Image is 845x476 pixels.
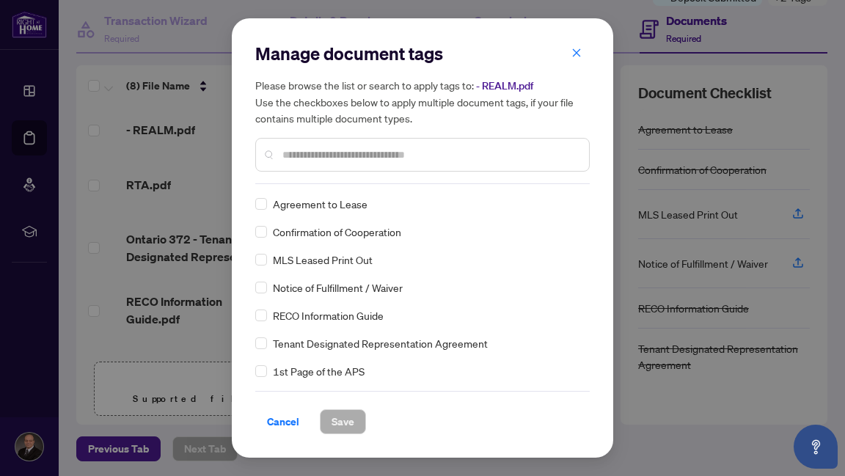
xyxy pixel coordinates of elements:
span: Notice of Fulfillment / Waiver [273,279,403,296]
span: 1st Page of the APS [273,363,365,379]
span: Agreement to Lease [273,196,367,212]
span: Tenant Designated Representation Agreement [273,335,488,351]
span: MLS Leased Print Out [273,252,373,268]
span: - REALM.pdf [476,79,533,92]
span: Confirmation of Cooperation [273,224,401,240]
span: close [571,48,582,58]
button: Save [320,409,366,434]
span: RECO Information Guide [273,307,384,323]
button: Open asap [794,425,838,469]
h5: Please browse the list or search to apply tags to: Use the checkboxes below to apply multiple doc... [255,77,590,126]
button: Cancel [255,409,311,434]
span: Cancel [267,410,299,433]
h2: Manage document tags [255,42,590,65]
